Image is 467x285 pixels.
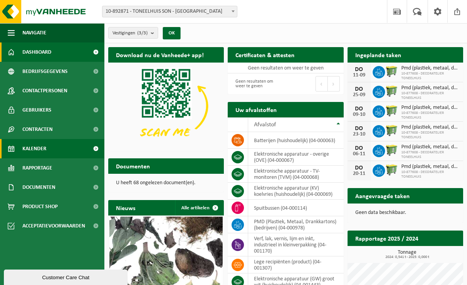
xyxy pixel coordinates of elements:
[351,165,367,171] div: DO
[254,122,276,128] span: Afvalstof
[248,233,343,256] td: verf, lak, vernis, lijm en inkt, industrieel in kleinverpakking (04-001170)
[385,104,398,117] img: WB-0660-HPE-GN-50
[108,47,211,62] h2: Download nu de Vanheede+ app!
[351,92,367,98] div: 25-09
[22,62,68,81] span: Bedrijfsgegevens
[406,246,462,261] a: Bekijk rapportage
[401,150,459,159] span: 10-877608 - DECORATELIER TONEELHUIS
[248,216,343,233] td: PMD (Plastiek, Metaal, Drankkartons) (bedrijven) (04-000978)
[22,216,85,236] span: Acceptatievoorwaarden
[4,268,129,285] iframe: chat widget
[351,255,463,259] span: 2024: 0,541 t - 2025: 0,000 t
[102,6,237,17] span: 10-892871 - TONEELHUIS SON - ANTWERPEN
[137,31,148,36] count: (3/3)
[248,256,343,273] td: lege recipiënten (product) (04-001307)
[385,124,398,137] img: WB-0660-HPE-GN-50
[385,65,398,78] img: WB-0660-HPE-GN-50
[401,124,459,131] span: Pmd (plastiek, metaal, drankkartons) (bedrijven)
[22,197,58,216] span: Product Shop
[351,73,367,78] div: 11-09
[248,132,343,149] td: batterijen (huishoudelijk) (04-000063)
[108,158,158,173] h2: Documenten
[385,163,398,176] img: WB-0660-HPE-GN-50
[351,151,367,157] div: 06-11
[355,210,455,215] p: Geen data beschikbaar.
[248,149,343,166] td: elektronische apparatuur - overige (OVE) (04-000067)
[385,144,398,157] img: WB-0660-HPE-GN-50
[401,144,459,150] span: Pmd (plastiek, metaal, drankkartons) (bedrijven)
[248,166,343,183] td: elektronische apparatuur - TV-monitoren (TVM) (04-000068)
[228,63,343,73] td: Geen resultaten om weer te geven
[348,231,426,246] h2: Rapportage 2025 / 2024
[22,81,67,100] span: Contactpersonen
[401,131,459,140] span: 10-877608 - DECORATELIER TONEELHUIS
[401,91,459,100] span: 10-877608 - DECORATELIER TONEELHUIS
[401,170,459,179] span: 10-877608 - DECORATELIER TONEELHUIS
[22,139,46,158] span: Kalender
[351,145,367,151] div: DO
[351,106,367,112] div: DO
[328,76,340,92] button: Next
[108,63,224,149] img: Download de VHEPlus App
[22,100,51,120] span: Gebruikers
[401,105,459,111] span: Pmd (plastiek, metaal, drankkartons) (bedrijven)
[112,27,148,39] span: Vestigingen
[401,111,459,120] span: 10-877608 - DECORATELIER TONEELHUIS
[228,102,285,117] h2: Uw afvalstoffen
[22,120,53,139] span: Contracten
[351,126,367,132] div: DO
[315,76,328,92] button: Previous
[248,183,343,200] td: elektronische apparatuur (KV) koelvries (huishoudelijk) (04-000069)
[22,42,51,62] span: Dashboard
[22,178,55,197] span: Documenten
[232,75,282,92] div: Geen resultaten om weer te geven
[351,171,367,176] div: 20-11
[22,158,52,178] span: Rapportage
[351,66,367,73] div: DO
[108,27,158,39] button: Vestigingen(3/3)
[163,27,181,39] button: OK
[348,47,409,62] h2: Ingeplande taken
[401,71,459,81] span: 10-877608 - DECORATELIER TONEELHUIS
[351,112,367,117] div: 09-10
[348,188,418,203] h2: Aangevraagde taken
[108,200,143,215] h2: Nieuws
[401,65,459,71] span: Pmd (plastiek, metaal, drankkartons) (bedrijven)
[228,47,302,62] h2: Certificaten & attesten
[401,164,459,170] span: Pmd (plastiek, metaal, drankkartons) (bedrijven)
[351,132,367,137] div: 23-10
[22,23,46,42] span: Navigatie
[401,85,459,91] span: Pmd (plastiek, metaal, drankkartons) (bedrijven)
[351,250,463,259] h3: Tonnage
[116,180,216,186] p: U heeft 68 ongelezen document(en).
[385,85,398,98] img: WB-0660-HPE-GN-50
[351,86,367,92] div: DO
[248,200,343,216] td: spuitbussen (04-000114)
[175,200,223,215] a: Alle artikelen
